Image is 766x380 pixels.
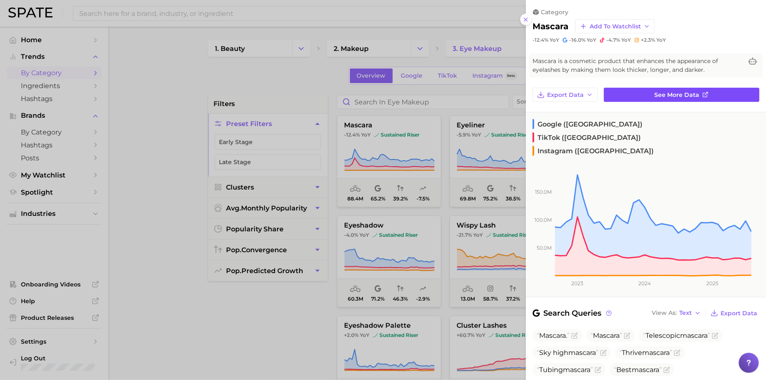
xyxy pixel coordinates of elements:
[532,119,643,129] span: Google ([GEOGRAPHIC_DATA])
[537,366,593,374] span: Tubing
[568,349,596,357] span: mascara
[532,21,568,31] h2: mascara
[706,280,718,286] tspan: 2025
[621,37,631,43] span: YoY
[532,146,654,156] span: Instagram ([GEOGRAPHIC_DATA])
[643,332,710,339] span: Telescopic
[571,332,578,339] button: Flag as miscategorized or irrelevant
[572,280,584,286] tspan: 2023
[632,366,659,374] span: mascara
[569,37,585,43] span: -16.0%
[712,332,718,339] button: Flag as miscategorized or irrelevant
[679,311,692,315] span: Text
[532,88,598,102] button: Export Data
[537,332,570,339] span: .
[604,88,759,102] a: See more data
[595,367,601,373] button: Flag as miscategorized or irrelevant
[663,367,670,373] button: Flag as miscategorized or irrelevant
[600,350,607,356] button: Flag as miscategorized or irrelevant
[606,37,620,43] span: -4.7%
[550,37,559,43] span: YoY
[650,308,703,319] button: View AsText
[680,332,708,339] span: mascara
[708,307,759,319] button: Export Data
[532,132,641,142] span: TikTok ([GEOGRAPHIC_DATA])
[619,349,672,357] span: Thrive
[674,350,681,356] button: Flag as miscategorized or irrelevant
[624,332,630,339] button: Flag as miscategorized or irrelevant
[652,311,677,315] span: View As
[575,19,655,33] button: Add to Watchlist
[547,91,584,99] span: Export Data
[537,349,598,357] span: Sky high
[532,37,548,43] span: -12.4%
[541,8,568,16] span: category
[721,310,757,317] span: Export Data
[639,280,651,286] tspan: 2024
[641,37,655,43] span: +2.3%
[532,57,743,74] span: Mascara is a cosmetic product that enhances the appearance of eyelashes by making them look thick...
[587,37,596,43] span: YoY
[539,332,566,339] span: Mascara
[563,366,590,374] span: mascara
[614,366,662,374] span: Best
[642,349,670,357] span: mascara
[655,91,700,99] span: See more data
[532,307,613,319] span: Search Queries
[656,37,666,43] span: YoY
[593,332,620,339] span: Mascara
[590,23,641,30] span: Add to Watchlist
